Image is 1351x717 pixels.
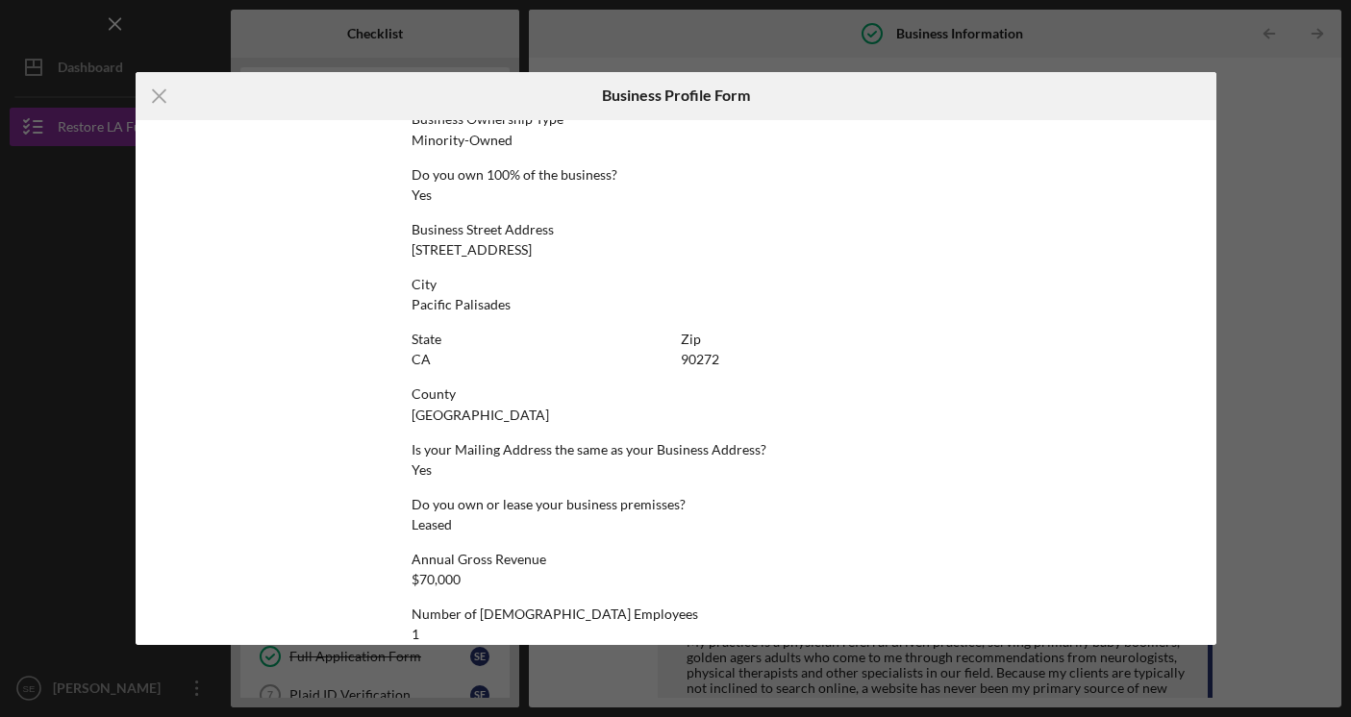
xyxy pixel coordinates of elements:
[412,332,671,347] div: State
[412,187,432,203] div: Yes
[412,297,511,312] div: Pacific Palisades
[412,277,940,292] div: City
[412,408,549,423] div: [GEOGRAPHIC_DATA]
[412,242,532,258] div: [STREET_ADDRESS]
[681,332,940,347] div: Zip
[412,462,432,478] div: Yes
[602,87,750,104] h6: Business Profile Form
[412,627,419,642] div: 1
[412,222,940,237] div: Business Street Address
[412,386,940,402] div: County
[412,111,940,127] div: Business Ownership Type
[412,442,940,457] div: Is your Mailing Address the same as your Business Address?
[412,572,461,587] div: $70,000
[412,167,940,183] div: Do you own 100% of the business?
[412,133,513,148] div: Minority-Owned
[412,497,940,512] div: Do you own or lease your business premisses?
[412,517,452,532] div: Leased
[412,352,431,367] div: CA
[412,606,940,622] div: Number of [DEMOGRAPHIC_DATA] Employees
[681,352,719,367] div: 90272
[412,552,940,567] div: Annual Gross Revenue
